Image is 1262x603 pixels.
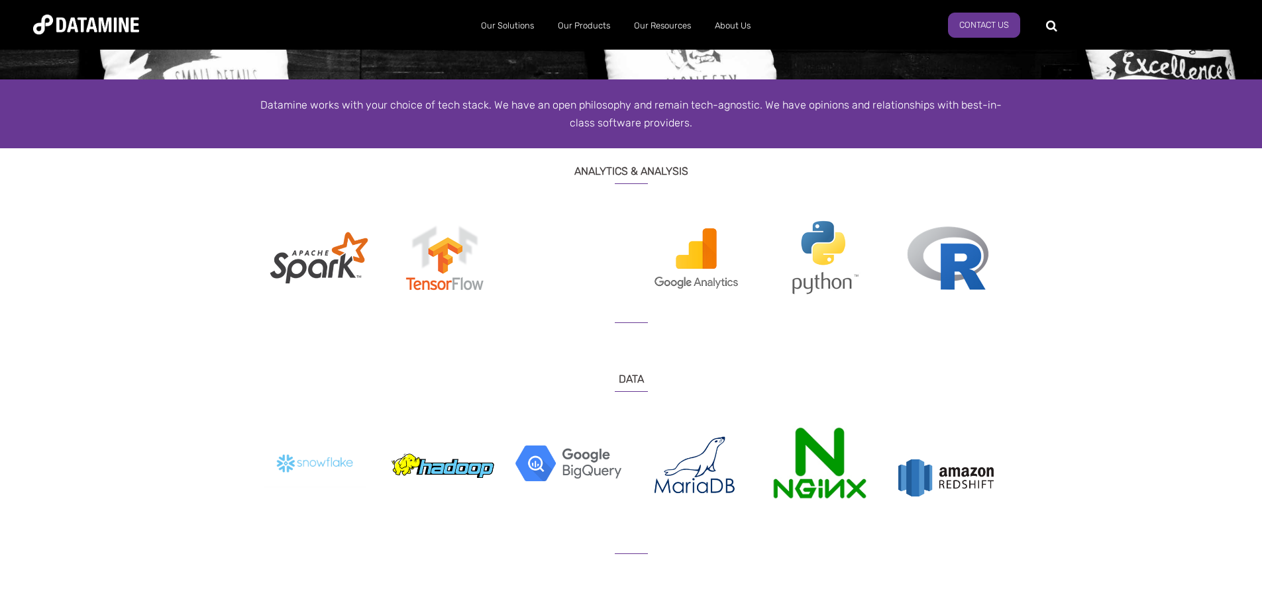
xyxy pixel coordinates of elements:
img: tensor-flow 230.png [392,217,498,299]
h3: DATA [254,356,1009,392]
a: Contact us [948,13,1020,38]
a: About Us [703,9,762,43]
img: Datamine [33,15,139,34]
img: Python 230.png [769,217,875,299]
img: amazonredshift [893,425,999,531]
a: Our Solutions [469,9,546,43]
img: google-analytics sml.png [643,217,749,297]
h3: ANALYTICS & ANALYSIS [254,148,1009,184]
img: Apache_Spark_230 up.png [266,217,372,299]
img: Snowflake-Jun-24-2021-03-02-48-25-AM [264,425,370,498]
img: nginx [767,425,873,501]
a: Our Products [546,9,622,43]
img: R 230.png [895,217,1001,299]
img: Hadoop-230.png [390,425,496,506]
img: googlebigquery-1 [515,425,621,501]
img: maria-db-230.png [641,425,747,506]
div: Datamine works with your choice of tech stack. We have an open philosophy and remain tech-agnosti... [254,96,1009,132]
a: Our Resources [622,9,703,43]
